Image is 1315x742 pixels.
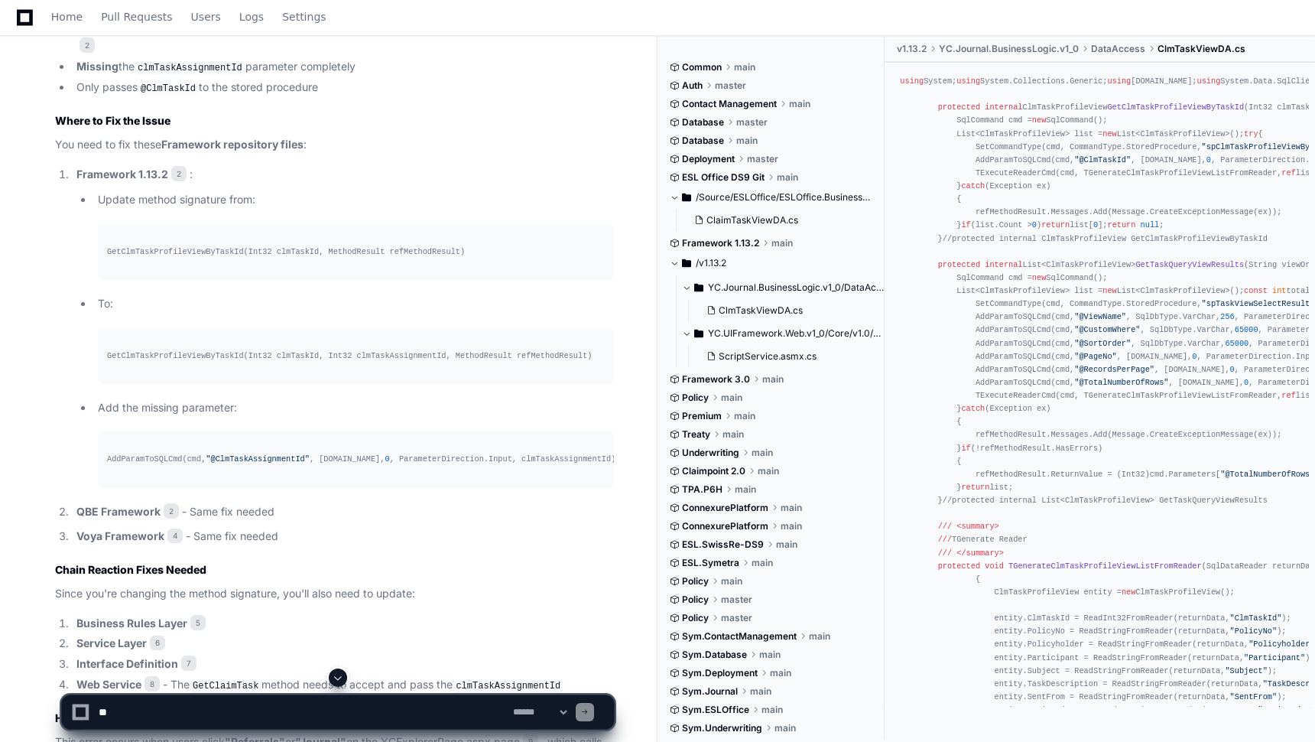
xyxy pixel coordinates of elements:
span: Users [191,12,221,21]
span: v1.13.2 [897,43,927,55]
span: Treaty [682,428,710,441]
span: Policy [682,575,709,587]
span: Framework 1.13.2 [682,237,759,249]
span: "PolicyNo" [1230,626,1278,636]
span: "@TotalNumberOfRows" [1074,378,1168,387]
strong: Chain Reaction Fixes Needed [55,563,206,576]
span: protected [938,561,980,571]
span: ESL Office DS9 Git [682,171,765,184]
span: main [809,630,830,643]
span: Database [682,116,724,129]
li: Method signature: [72,19,614,54]
code: @ClmTaskId [138,82,199,96]
li: To: [93,295,614,384]
span: ESL.Symetra [682,557,739,569]
span: return [1107,220,1135,229]
span: main [759,649,781,661]
span: "@RecordsPerPage" [1074,365,1154,374]
span: new [1102,129,1116,138]
span: 0 [1244,378,1248,387]
span: TPA.P6H [682,483,722,496]
span: Sym.Deployment [682,667,758,679]
span: catch [961,404,985,413]
span: Sym.ContactManagement [682,630,797,643]
span: TGenerate Reader [938,535,1028,544]
span: "@ViewName" [1074,312,1126,321]
svg: Directory [682,254,691,272]
span: //protected internal List<ClmTaskProfileView> GetTaskQueryViewResults [943,496,1268,505]
span: ESL.SwissRe-DS9 [682,539,764,551]
span: ClmTaskViewDA.cs [1158,43,1245,55]
span: main [721,392,742,404]
span: Sym.Database [682,649,747,661]
span: GetClmTaskProfileViewByTaskId [1107,103,1244,112]
span: 0 [1192,352,1196,361]
span: 65000 [1225,339,1248,348]
span: new [1032,273,1046,282]
strong: Where to Fix the Issue [55,114,170,127]
button: ClmTaskViewDA.cs [700,300,876,321]
li: Update method signature from: [93,191,614,280]
span: Pull Requests [101,12,172,21]
strong: Missing [76,60,119,73]
span: using [1107,76,1131,86]
p: You need to fix these : [55,136,614,154]
span: 256 [1220,312,1234,321]
span: DataAccess [1091,43,1145,55]
strong: Service Layer [76,636,147,649]
span: TGenerateClmTaskProfileViewListFromReader [1008,561,1202,571]
span: main [771,237,793,249]
span: protected [938,260,980,269]
span: 6 [150,636,165,651]
span: "@CustomWhere" [1074,325,1140,334]
svg: Directory [682,188,691,207]
strong: Voya Framework [76,529,164,542]
span: YC.Journal.BusinessLogic.v1_0/DataAccess [708,282,885,294]
code: clmTaskAssignmentId [135,61,245,75]
span: master [721,594,752,606]
span: try [1244,129,1258,138]
span: const [1244,286,1268,295]
button: ScriptService.asmx.cs [700,346,876,367]
span: if [961,220,970,229]
span: 2 [164,503,179,519]
span: 0 [385,454,389,464]
span: "Participant" [1244,653,1305,662]
span: ScriptService.asmx.cs [719,350,817,363]
span: 0 [1230,365,1235,374]
span: master [736,116,768,129]
span: ref [1281,168,1295,177]
strong: Business Rules Layer [76,617,187,630]
span: ClmTaskViewDA.cs [719,304,803,317]
span: Database [682,135,724,147]
button: YC.UIFramework.Web.v1_0/Core/v1.0/CommonUI/WebServices [682,321,885,346]
span: main [770,667,791,679]
span: /v1.13.2 [696,257,726,269]
span: 2 [80,37,95,53]
span: ClaimTaskViewDA.cs [706,214,798,226]
button: /Source/ESLOffice/ESLOffice.BusinessLogic/Claims/Task/DataAccess [670,185,873,210]
span: Claimpoint 2.0 [682,465,745,477]
span: master [747,153,778,165]
span: return [961,483,989,492]
span: "ClmTaskId" [1230,613,1282,623]
span: main [762,373,784,386]
svg: Directory [694,278,703,297]
span: main [735,483,756,496]
span: Framework 3.0 [682,373,750,386]
div: GetClmTaskProfileViewByTaskId(Int32 clmTaskId, Int32 clmTaskAssignmentId, MethodResult refMethodR... [107,350,605,363]
span: main [734,61,755,73]
span: Home [51,12,83,21]
span: internal [985,103,1022,112]
span: Settings [282,12,326,21]
span: null [1141,220,1160,229]
span: main [781,520,802,532]
span: if [961,444,970,453]
span: Policy [682,594,709,606]
strong: QBE Framework [76,505,161,518]
span: 4 [167,529,183,544]
span: Deployment [682,153,735,165]
li: Only passes to the stored procedure [72,79,614,97]
span: <summary> [956,522,998,531]
span: YC.UIFramework.Web.v1_0/Core/v1.0/CommonUI/WebServices [708,327,885,340]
